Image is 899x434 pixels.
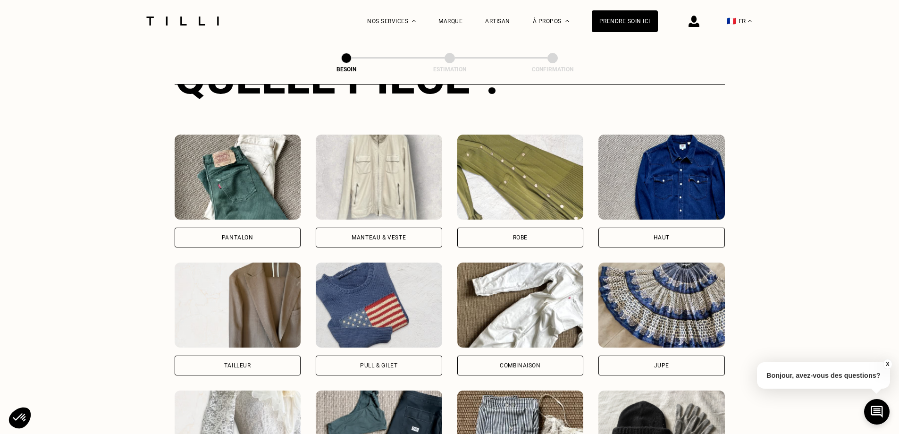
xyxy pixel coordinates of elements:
[175,263,301,348] img: Tilli retouche votre Tailleur
[143,17,222,26] img: Logo du service de couturière Tilli
[565,20,569,22] img: Menu déroulant à propos
[654,363,669,368] div: Jupe
[438,18,462,25] a: Marque
[592,10,658,32] a: Prendre soin ici
[457,263,584,348] img: Tilli retouche votre Combinaison
[403,66,497,73] div: Estimation
[316,135,442,220] img: Tilli retouche votre Manteau & Veste
[757,362,890,389] p: Bonjour, avez-vous des questions?
[299,66,394,73] div: Besoin
[505,66,600,73] div: Confirmation
[457,135,584,220] img: Tilli retouche votre Robe
[882,359,892,369] button: X
[175,135,301,220] img: Tilli retouche votre Pantalon
[224,363,251,368] div: Tailleur
[598,135,725,220] img: Tilli retouche votre Haut
[727,17,736,26] span: 🇫🇷
[360,363,397,368] div: Pull & gilet
[222,235,253,240] div: Pantalon
[689,16,699,27] img: icône connexion
[316,263,442,348] img: Tilli retouche votre Pull & gilet
[598,263,725,348] img: Tilli retouche votre Jupe
[654,235,670,240] div: Haut
[500,363,541,368] div: Combinaison
[485,18,510,25] a: Artisan
[513,235,528,240] div: Robe
[352,235,406,240] div: Manteau & Veste
[412,20,416,22] img: Menu déroulant
[748,20,752,22] img: menu déroulant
